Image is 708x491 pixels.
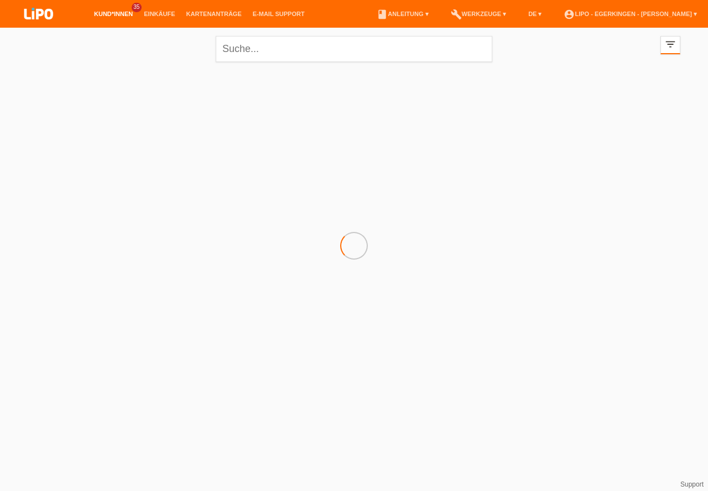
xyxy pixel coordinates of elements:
a: Einkäufe [138,11,180,17]
a: account_circleLIPO - Egerkingen - [PERSON_NAME] ▾ [558,11,702,17]
a: E-Mail Support [247,11,310,17]
a: Kund*innen [88,11,138,17]
i: filter_list [664,38,676,50]
input: Suche... [216,36,492,62]
a: Support [680,480,704,488]
i: build [451,9,462,20]
i: book [377,9,388,20]
a: bookAnleitung ▾ [371,11,434,17]
a: DE ▾ [523,11,547,17]
a: buildWerkzeuge ▾ [445,11,512,17]
span: 35 [132,3,142,12]
i: account_circle [564,9,575,20]
a: Kartenanträge [181,11,247,17]
a: LIPO pay [11,23,66,31]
